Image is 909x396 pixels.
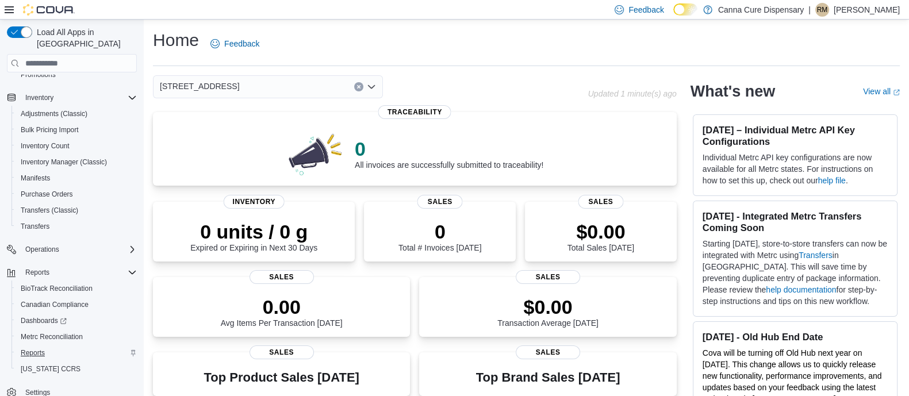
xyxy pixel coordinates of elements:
[11,345,141,361] button: Reports
[25,93,53,102] span: Inventory
[799,251,833,260] a: Transfers
[16,362,137,376] span: Washington CCRS
[516,270,580,284] span: Sales
[250,345,314,359] span: Sales
[11,202,141,218] button: Transfers (Classic)
[673,3,697,16] input: Dark Mode
[21,109,87,118] span: Adjustments (Classic)
[16,282,97,295] a: BioTrack Reconciliation
[206,32,264,55] a: Feedback
[16,362,85,376] a: [US_STATE] CCRS
[2,264,141,280] button: Reports
[497,295,599,328] div: Transaction Average [DATE]
[21,206,78,215] span: Transfers (Classic)
[21,141,70,151] span: Inventory Count
[16,346,137,360] span: Reports
[354,82,363,91] button: Clear input
[567,220,634,243] p: $0.00
[11,67,141,83] button: Promotions
[16,155,137,169] span: Inventory Manager (Classic)
[204,371,359,385] h3: Top Product Sales [DATE]
[16,107,92,121] a: Adjustments (Classic)
[11,297,141,313] button: Canadian Compliance
[16,298,93,312] a: Canadian Compliance
[153,29,199,52] h1: Home
[703,152,888,186] p: Individual Metrc API key configurations are now available for all Metrc states. For instructions ...
[516,345,580,359] span: Sales
[11,218,141,234] button: Transfers
[11,186,141,202] button: Purchase Orders
[21,222,49,231] span: Transfers
[16,314,71,328] a: Dashboards
[16,123,137,137] span: Bulk Pricing Import
[16,107,137,121] span: Adjustments (Classic)
[11,313,141,329] a: Dashboards
[16,203,137,217] span: Transfers (Classic)
[417,195,463,209] span: Sales
[21,190,73,199] span: Purchase Orders
[11,138,141,154] button: Inventory Count
[21,332,83,341] span: Metrc Reconciliation
[11,170,141,186] button: Manifests
[23,4,75,16] img: Cova
[21,70,56,79] span: Promotions
[286,130,346,176] img: 0
[16,171,55,185] a: Manifests
[16,346,49,360] a: Reports
[476,371,620,385] h3: Top Brand Sales [DATE]
[398,220,481,252] div: Total # Invoices [DATE]
[11,329,141,345] button: Metrc Reconciliation
[21,125,79,134] span: Bulk Pricing Import
[834,3,900,17] p: [PERSON_NAME]
[221,295,343,328] div: Avg Items Per Transaction [DATE]
[190,220,317,252] div: Expired or Expiring in Next 30 Days
[16,139,137,153] span: Inventory Count
[355,137,543,170] div: All invoices are successfully submitted to traceability!
[221,295,343,318] p: 0.00
[21,348,45,357] span: Reports
[2,241,141,257] button: Operations
[16,68,137,82] span: Promotions
[378,105,451,119] span: Traceability
[703,238,888,307] p: Starting [DATE], store-to-store transfers can now be integrated with Metrc using in [GEOGRAPHIC_D...
[818,176,846,185] a: help file
[160,79,239,93] span: [STREET_ADDRESS]
[21,266,137,279] span: Reports
[16,282,137,295] span: BioTrack Reconciliation
[16,68,60,82] a: Promotions
[16,139,74,153] a: Inventory Count
[25,268,49,277] span: Reports
[16,171,137,185] span: Manifests
[16,330,137,344] span: Metrc Reconciliation
[578,195,623,209] span: Sales
[21,243,64,256] button: Operations
[703,210,888,233] h3: [DATE] - Integrated Metrc Transfers Coming Soon
[21,364,80,374] span: [US_STATE] CCRS
[817,3,828,17] span: RM
[367,82,376,91] button: Open list of options
[16,123,83,137] a: Bulk Pricing Import
[224,38,259,49] span: Feedback
[32,26,137,49] span: Load All Apps in [GEOGRAPHIC_DATA]
[16,203,83,217] a: Transfers (Classic)
[863,87,900,96] a: View allExternal link
[25,245,59,254] span: Operations
[11,106,141,122] button: Adjustments (Classic)
[567,220,634,252] div: Total Sales [DATE]
[21,91,58,105] button: Inventory
[21,157,107,167] span: Inventory Manager (Classic)
[588,89,677,98] p: Updated 1 minute(s) ago
[16,220,137,233] span: Transfers
[398,220,481,243] p: 0
[250,270,314,284] span: Sales
[223,195,285,209] span: Inventory
[11,154,141,170] button: Inventory Manager (Classic)
[21,300,89,309] span: Canadian Compliance
[190,220,317,243] p: 0 units / 0 g
[21,266,54,279] button: Reports
[16,298,137,312] span: Canadian Compliance
[11,122,141,138] button: Bulk Pricing Import
[2,90,141,106] button: Inventory
[11,361,141,377] button: [US_STATE] CCRS
[16,187,78,201] a: Purchase Orders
